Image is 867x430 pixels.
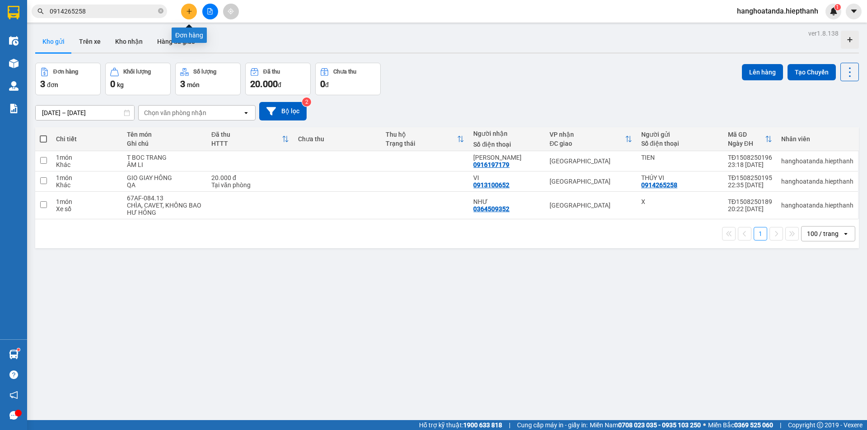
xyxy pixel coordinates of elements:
span: question-circle [9,370,18,379]
div: Chưa thu [298,135,377,143]
button: file-add [202,4,218,19]
span: 0 [320,79,325,89]
sup: 1 [834,4,841,10]
button: Kho nhận [108,31,150,52]
span: ⚪️ [703,423,706,427]
div: [GEOGRAPHIC_DATA] [550,202,632,209]
div: Chọn văn phòng nhận [144,108,206,117]
button: Khối lượng0kg [105,63,171,95]
div: 67AF-084.13 [127,194,202,202]
div: NHƯ [473,198,541,205]
div: 20.000 đ [211,174,289,181]
div: Khác [56,161,118,168]
span: kg [117,81,124,88]
div: Trạng thái [386,140,457,147]
div: 0916197179 [473,161,509,168]
div: Ghi chú [127,140,202,147]
span: notification [9,391,18,399]
div: ver 1.8.138 [808,28,839,38]
div: X [641,198,719,205]
div: Nhân viên [781,135,853,143]
span: search [37,8,44,14]
div: 22:35 [DATE] [728,181,772,189]
span: close-circle [158,7,163,16]
button: Hàng đã giao [150,31,202,52]
span: plus [186,8,192,14]
button: Tạo Chuyến [788,64,836,80]
div: Tại văn phòng [211,181,289,189]
svg: open [242,109,250,116]
div: Khác [56,181,118,189]
div: Chi tiết [56,135,118,143]
strong: 1900 633 818 [463,421,502,429]
div: Đã thu [211,131,282,138]
button: caret-down [846,4,862,19]
div: TĐ1508250196 [728,154,772,161]
div: TĐ1508250189 [728,198,772,205]
span: 3 [180,79,185,89]
div: Khối lượng [123,69,151,75]
button: Trên xe [72,31,108,52]
div: 100 / trang [807,229,839,238]
sup: 2 [302,97,311,106]
div: TIEN [641,154,719,161]
div: 0914265258 [641,181,677,189]
div: Mã GD [728,131,765,138]
img: logo-vxr [8,6,19,19]
span: 1 [836,4,839,10]
span: đ [278,81,281,88]
div: Đơn hàng [53,69,78,75]
input: Select a date range. [36,106,134,120]
img: warehouse-icon [9,81,19,91]
div: 20:22 [DATE] [728,205,772,213]
span: caret-down [850,7,858,15]
div: ĐC giao [550,140,625,147]
div: HTTT [211,140,282,147]
button: Đơn hàng3đơn [35,63,101,95]
div: 0913100652 [473,181,509,189]
span: 3 [40,79,45,89]
th: Toggle SortBy [381,127,469,151]
span: aim [228,8,234,14]
button: 1 [754,227,767,240]
div: 23:18 [DATE] [728,161,772,168]
button: plus [181,4,197,19]
div: 1 món [56,198,118,205]
sup: 1 [17,348,20,351]
div: CHÌA, CAVET, KHÔNG BAO HƯ HỎNG [127,202,202,216]
div: QA [127,181,202,189]
span: message [9,411,18,420]
button: aim [223,4,239,19]
div: Người nhận [473,130,541,137]
div: GIO GIAY HÔNG [127,174,202,181]
span: | [780,420,781,430]
div: VP nhận [550,131,625,138]
span: món [187,81,200,88]
h2: VP Nhận: [GEOGRAPHIC_DATA] [51,46,234,103]
div: 1 món [56,154,118,161]
div: [GEOGRAPHIC_DATA] [550,178,632,185]
div: T BOC TRANG [127,154,202,161]
img: warehouse-icon [9,36,19,46]
img: icon-new-feature [830,7,838,15]
span: Hỗ trợ kỹ thuật: [419,420,502,430]
button: Kho gửi [35,31,72,52]
span: Cung cấp máy in - giấy in: [517,420,587,430]
span: đơn [47,81,58,88]
div: Tạo kho hàng mới [841,31,859,49]
svg: open [842,230,849,237]
span: hanghoatanda.hiepthanh [730,5,825,17]
div: VI [473,174,541,181]
div: hanghoatanda.hiepthanh [781,157,853,165]
img: solution-icon [9,104,19,113]
strong: 0708 023 035 - 0935 103 250 [618,421,701,429]
div: Số điện thoại [473,141,541,148]
div: Thu hộ [386,131,457,138]
div: Ngày ĐH [728,140,765,147]
span: 0 [110,79,115,89]
span: | [509,420,510,430]
span: Miền Bắc [708,420,773,430]
div: Tên món [127,131,202,138]
span: Miền Nam [590,420,701,430]
button: Lên hàng [742,64,783,80]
